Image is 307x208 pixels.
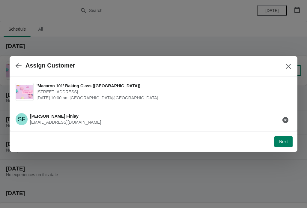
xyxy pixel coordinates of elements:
img: 'Macaron 101' Baking Class (Calgary) | 810c 16 Avenue Southwest, Calgary, AB, Canada | November 2... [16,85,33,99]
text: SF [18,116,25,122]
span: [DATE] 10:00 am [GEOGRAPHIC_DATA]/[GEOGRAPHIC_DATA] [37,95,288,101]
button: Close [283,61,294,72]
span: Shiela [16,113,28,125]
span: [STREET_ADDRESS] [37,89,288,95]
h2: Assign Customer [25,62,75,69]
span: [EMAIL_ADDRESS][DOMAIN_NAME] [30,120,101,125]
span: 'Macaron 101' Baking Class ([GEOGRAPHIC_DATA]) [37,83,288,89]
span: [PERSON_NAME] Finlay [30,114,79,119]
button: Next [274,136,293,147]
span: Next [279,139,288,144]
